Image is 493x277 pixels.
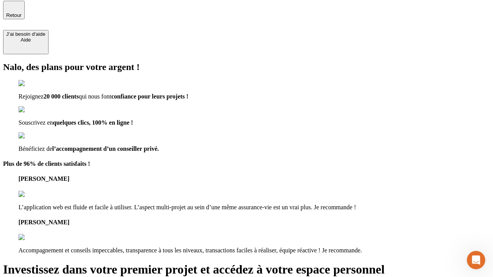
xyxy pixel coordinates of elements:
[3,1,25,19] button: Retour
[3,262,490,277] h1: Investissez dans votre premier projet et accédez à votre espace personnel
[18,204,490,211] p: L’application web est fluide et facile à utiliser. L’aspect multi-projet au sein d’une même assur...
[18,106,52,113] img: checkmark
[18,132,52,139] img: checkmark
[3,62,490,72] h2: Nalo, des plans pour votre argent !
[467,251,485,269] iframe: Intercom live chat
[18,219,490,226] h4: [PERSON_NAME]
[79,93,111,100] span: qui nous font
[18,80,52,87] img: checkmark
[3,160,490,167] h4: Plus de 96% de clients satisfaits !
[18,234,57,241] img: reviews stars
[18,247,490,254] p: Accompagnement et conseils impeccables, transparence à tous les niveaux, transactions faciles à r...
[6,12,22,18] span: Retour
[111,93,188,100] span: confiance pour leurs projets !
[52,145,159,152] span: l’accompagnement d’un conseiller privé.
[18,93,44,100] span: Rejoignez
[18,119,53,126] span: Souscrivez en
[6,31,45,37] div: J’ai besoin d'aide
[6,37,45,43] div: Aide
[18,191,57,198] img: reviews stars
[53,119,133,126] span: quelques clics, 100% en ligne !
[18,145,52,152] span: Bénéficiez de
[18,175,490,182] h4: [PERSON_NAME]
[3,30,49,54] button: J’ai besoin d'aideAide
[44,93,79,100] span: 20 000 clients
